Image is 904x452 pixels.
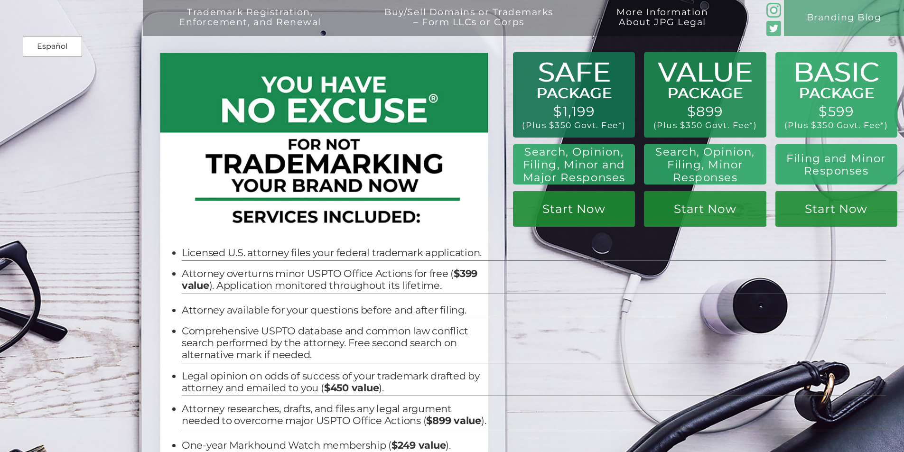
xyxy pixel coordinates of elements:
h2: Search, Opinion, Filing, Minor and Major Responses [519,146,630,184]
a: Español [26,38,79,55]
li: One-year Markhound Watch membership ( ). [182,440,486,452]
img: glyph-logo_May2016-green3-90.png [766,3,782,18]
h2: Search, Opinion, Filing, Minor Responses [652,146,759,184]
a: More InformationAbout JPG Legal [589,8,736,44]
b: $249 value [391,439,446,451]
li: Legal opinion on odds of success of your trademark drafted by attorney and emailed to you ( ). [182,370,486,394]
li: Licensed U.S. attorney files your federal trademark application. [182,247,486,259]
b: $450 value [324,382,379,394]
a: Trademark Registration,Enforcement, and Renewal [152,8,348,44]
li: Attorney available for your questions before and after filing. [182,304,486,316]
h2: Filing and Minor Responses [783,152,890,177]
a: Start Now [644,191,766,227]
li: Comprehensive USPTO database and common law conflict search performed by the attorney. Free secon... [182,325,486,360]
b: $899 value [426,415,481,426]
a: Start Now [513,191,635,227]
img: Twitter_Social_Icon_Rounded_Square_Color-mid-green3-90.png [766,21,782,36]
a: Start Now [775,191,897,227]
a: Buy/Sell Domains or Trademarks– Form LLCs or Corps [357,8,580,44]
li: Attorney overturns minor USPTO Office Actions for free ( ). Application monitored throughout its ... [182,268,486,292]
b: $399 value [182,268,477,291]
li: Attorney researches, drafts, and files any legal argument needed to overcome major USPTO Office A... [182,403,486,427]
